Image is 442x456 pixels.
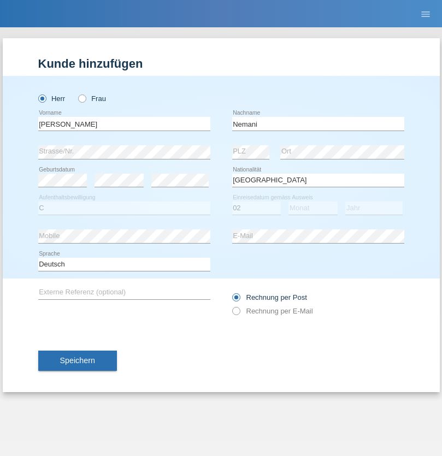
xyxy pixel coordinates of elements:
h1: Kunde hinzufügen [38,57,404,70]
input: Rechnung per Post [232,293,239,307]
span: Speichern [60,356,95,365]
label: Rechnung per E-Mail [232,307,313,315]
button: Speichern [38,351,117,371]
input: Rechnung per E-Mail [232,307,239,321]
label: Frau [78,94,106,103]
label: Herr [38,94,66,103]
i: menu [420,9,431,20]
input: Herr [38,94,45,102]
a: menu [415,10,437,17]
input: Frau [78,94,85,102]
label: Rechnung per Post [232,293,307,301]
